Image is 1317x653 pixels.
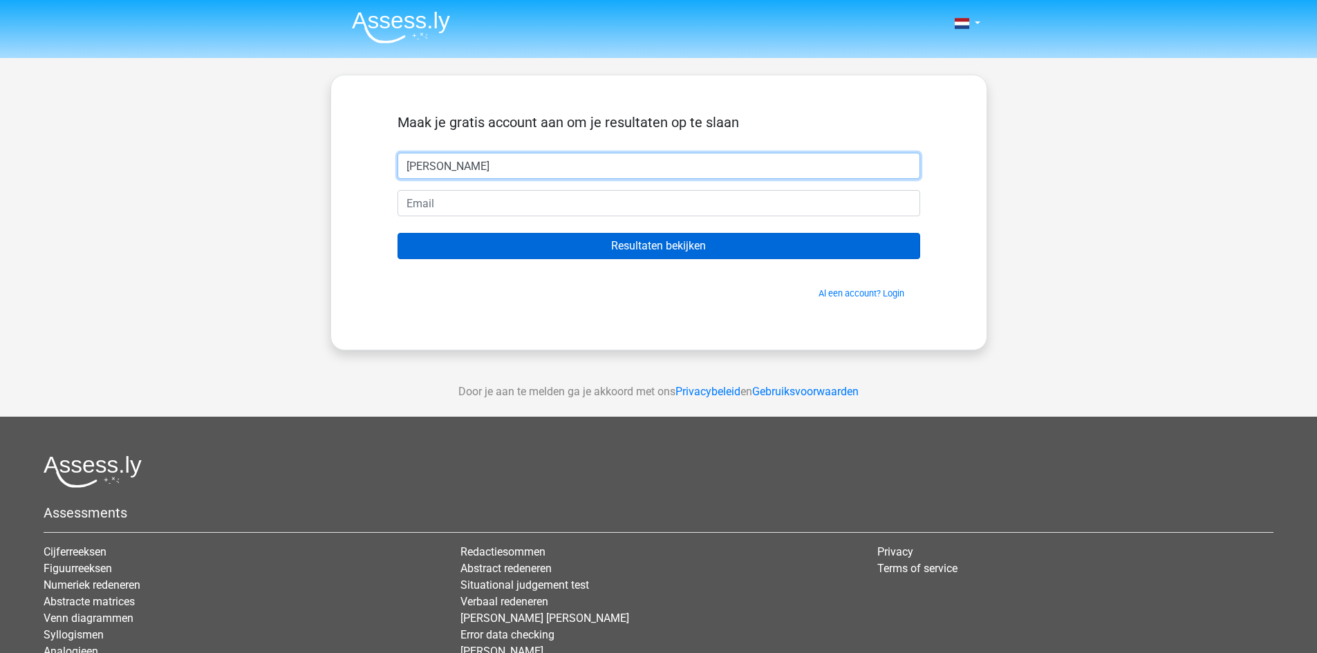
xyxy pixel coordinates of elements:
[398,233,920,259] input: Resultaten bekijken
[460,562,552,575] a: Abstract redeneren
[675,385,740,398] a: Privacybeleid
[44,578,140,592] a: Numeriek redeneren
[819,288,904,299] a: Al een account? Login
[44,595,135,608] a: Abstracte matrices
[44,628,104,641] a: Syllogismen
[44,612,133,625] a: Venn diagrammen
[44,562,112,575] a: Figuurreeksen
[44,455,142,488] img: Assessly logo
[460,628,554,641] a: Error data checking
[398,190,920,216] input: Email
[752,385,859,398] a: Gebruiksvoorwaarden
[398,114,920,131] h5: Maak je gratis account aan om je resultaten op te slaan
[877,545,913,558] a: Privacy
[460,545,545,558] a: Redactiesommen
[44,504,1273,521] h5: Assessments
[460,612,629,625] a: [PERSON_NAME] [PERSON_NAME]
[460,595,548,608] a: Verbaal redeneren
[352,11,450,44] img: Assessly
[877,562,958,575] a: Terms of service
[398,153,920,179] input: Voornaam
[44,545,106,558] a: Cijferreeksen
[460,578,589,592] a: Situational judgement test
